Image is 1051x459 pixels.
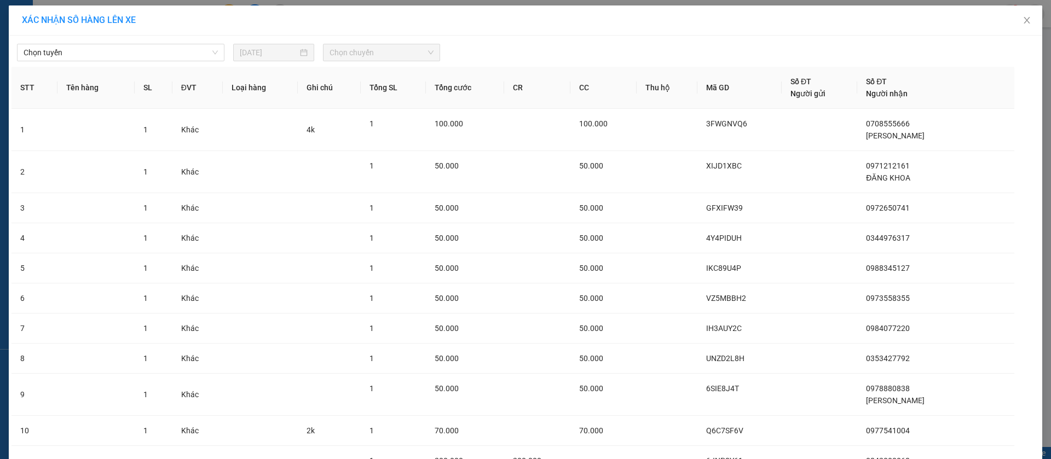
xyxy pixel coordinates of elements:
[866,264,910,272] span: 0988345127
[866,131,925,140] span: [PERSON_NAME]
[866,396,925,405] span: [PERSON_NAME]
[11,283,57,313] td: 6
[11,374,57,416] td: 9
[172,283,223,313] td: Khác
[172,109,223,151] td: Khác
[866,426,910,435] span: 0977541004
[22,15,136,25] span: XÁC NHẬN SỐ HÀNG LÊN XE
[11,67,57,109] th: STT
[866,77,887,86] span: Số ĐT
[579,204,603,212] span: 50.000
[143,204,148,212] span: 1
[435,354,459,363] span: 50.000
[435,234,459,242] span: 50.000
[866,204,910,212] span: 0972650741
[369,119,374,128] span: 1
[866,234,910,242] span: 0344976317
[240,47,298,59] input: 13/08/2025
[637,67,697,109] th: Thu hộ
[143,167,148,176] span: 1
[172,253,223,283] td: Khác
[143,354,148,363] span: 1
[866,384,910,393] span: 0978880838
[435,264,459,272] span: 50.000
[330,44,434,61] span: Chọn chuyến
[369,324,374,333] span: 1
[172,344,223,374] td: Khác
[172,193,223,223] td: Khác
[579,119,608,128] span: 100.000
[361,67,426,109] th: Tổng SL
[172,223,223,253] td: Khác
[706,204,743,212] span: GFXIFW39
[866,173,910,182] span: ĐĂNG KHOA
[866,119,910,128] span: 0708555666
[172,374,223,416] td: Khác
[570,67,637,109] th: CC
[1012,5,1042,36] button: Close
[307,426,315,435] span: 2k
[135,67,172,109] th: SL
[426,67,504,109] th: Tổng cước
[706,294,746,303] span: VZ5MBBH2
[11,151,57,193] td: 2
[579,426,603,435] span: 70.000
[11,223,57,253] td: 4
[435,294,459,303] span: 50.000
[57,67,135,109] th: Tên hàng
[866,89,908,98] span: Người nhận
[369,384,374,393] span: 1
[369,264,374,272] span: 1
[435,426,459,435] span: 70.000
[11,193,57,223] td: 3
[369,161,374,170] span: 1
[172,151,223,193] td: Khác
[369,294,374,303] span: 1
[706,234,742,242] span: 4Y4PIDUH
[143,234,148,242] span: 1
[579,324,603,333] span: 50.000
[579,354,603,363] span: 50.000
[706,119,747,128] span: 3FWGNVQ6
[866,161,910,170] span: 0971212161
[11,313,57,344] td: 7
[143,294,148,303] span: 1
[790,89,825,98] span: Người gửi
[369,426,374,435] span: 1
[706,264,741,272] span: IKC89U4P
[369,204,374,212] span: 1
[579,234,603,242] span: 50.000
[11,109,57,151] td: 1
[435,204,459,212] span: 50.000
[579,161,603,170] span: 50.000
[172,313,223,344] td: Khác
[172,416,223,446] td: Khác
[435,324,459,333] span: 50.000
[143,426,148,435] span: 1
[11,344,57,374] td: 8
[706,354,744,363] span: UNZD2L8H
[1023,16,1031,25] span: close
[143,125,148,134] span: 1
[706,426,743,435] span: Q6C7SF6V
[369,354,374,363] span: 1
[866,294,910,303] span: 0973558355
[790,77,811,86] span: Số ĐT
[435,384,459,393] span: 50.000
[11,416,57,446] td: 10
[143,390,148,399] span: 1
[435,119,463,128] span: 100.000
[435,161,459,170] span: 50.000
[706,384,739,393] span: 6SIE8J4T
[143,324,148,333] span: 1
[307,125,315,134] span: 4k
[579,264,603,272] span: 50.000
[579,294,603,303] span: 50.000
[24,44,218,61] span: Chọn tuyến
[143,264,148,272] span: 1
[223,67,298,109] th: Loại hàng
[866,324,910,333] span: 0984077220
[866,354,910,363] span: 0353427792
[697,67,782,109] th: Mã GD
[579,384,603,393] span: 50.000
